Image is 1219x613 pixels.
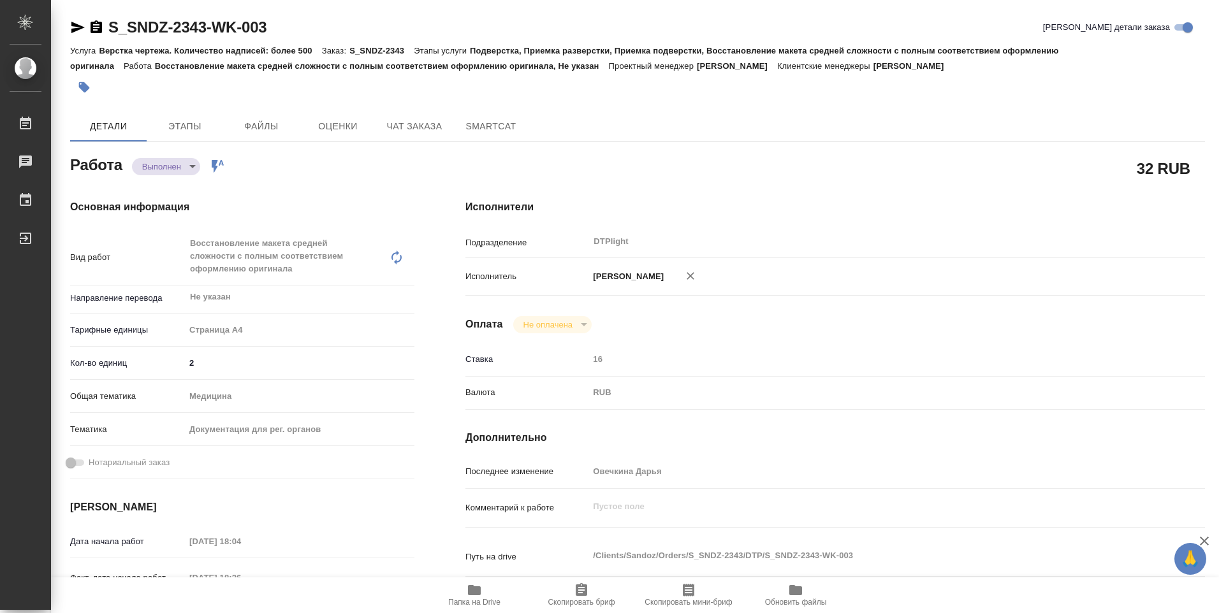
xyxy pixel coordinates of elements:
[414,46,470,55] p: Этапы услуги
[465,199,1205,215] h4: Исполнители
[70,46,1059,71] p: Подверстка, Приемка разверстки, Приемка подверстки, Восстановление макета средней сложности с пол...
[588,270,664,283] p: [PERSON_NAME]
[185,532,296,551] input: Пустое поле
[154,119,215,134] span: Этапы
[99,46,321,55] p: Верстка чертежа. Количество надписей: более 500
[70,500,414,515] h4: [PERSON_NAME]
[697,61,777,71] p: [PERSON_NAME]
[70,20,85,35] button: Скопировать ссылку для ЯМессенджера
[185,386,414,407] div: Медицина
[185,354,414,372] input: ✎ Введи что-нибудь
[70,251,185,264] p: Вид работ
[465,430,1205,445] h4: Дополнительно
[70,292,185,305] p: Направление перевода
[185,319,414,341] div: Страница А4
[1174,543,1206,575] button: 🙏
[70,199,414,215] h4: Основная информация
[70,324,185,336] p: Тарифные единицы
[676,262,704,290] button: Удалить исполнителя
[465,501,588,514] p: Комментарий к работе
[132,158,200,175] div: Выполнен
[465,551,588,563] p: Путь на drive
[384,119,445,134] span: Чат заказа
[520,319,576,330] button: Не оплачена
[155,61,609,71] p: Восстановление макета средней сложности с полным соответствием оформлению оригинала, Не указан
[873,61,954,71] p: [PERSON_NAME]
[70,423,185,436] p: Тематика
[460,119,522,134] span: SmartCat
[1179,545,1201,572] span: 🙏
[70,357,185,370] p: Кол-во единиц
[89,20,104,35] button: Скопировать ссылку
[231,119,292,134] span: Файлы
[70,390,185,403] p: Общая тематика
[588,462,1143,480] input: Пустое поле
[108,18,266,36] a: S_SNDZ-2343-WK-003
[588,382,1143,403] div: RUB
[70,46,99,55] p: Услуга
[588,350,1143,368] input: Пустое поле
[124,61,155,71] p: Работа
[1043,21,1170,34] span: [PERSON_NAME] детали заказа
[138,161,185,172] button: Выполнен
[70,535,185,548] p: Дата начала работ
[548,598,615,607] span: Скопировать бриф
[78,119,139,134] span: Детали
[528,577,635,613] button: Скопировать бриф
[322,46,349,55] p: Заказ:
[349,46,414,55] p: S_SNDZ-2343
[70,152,122,175] h2: Работа
[635,577,742,613] button: Скопировать мини-бриф
[742,577,849,613] button: Обновить файлы
[765,598,827,607] span: Обновить файлы
[185,568,296,587] input: Пустое поле
[185,419,414,440] div: Документация для рег. органов
[465,270,588,283] p: Исполнитель
[465,465,588,478] p: Последнее изменение
[609,61,697,71] p: Проектный менеджер
[70,73,98,101] button: Добавить тэг
[70,572,185,584] p: Факт. дата начала работ
[777,61,873,71] p: Клиентские менеджеры
[421,577,528,613] button: Папка на Drive
[588,545,1143,566] textarea: /Clients/Sandoz/Orders/S_SNDZ-2343/DTP/S_SNDZ-2343-WK-003
[465,236,588,249] p: Подразделение
[465,353,588,366] p: Ставка
[513,316,592,333] div: Выполнен
[465,317,503,332] h4: Оплата
[307,119,369,134] span: Оценки
[1137,157,1190,179] h2: 32 RUB
[89,456,170,469] span: Нотариальный заказ
[448,598,500,607] span: Папка на Drive
[645,598,732,607] span: Скопировать мини-бриф
[465,386,588,399] p: Валюта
